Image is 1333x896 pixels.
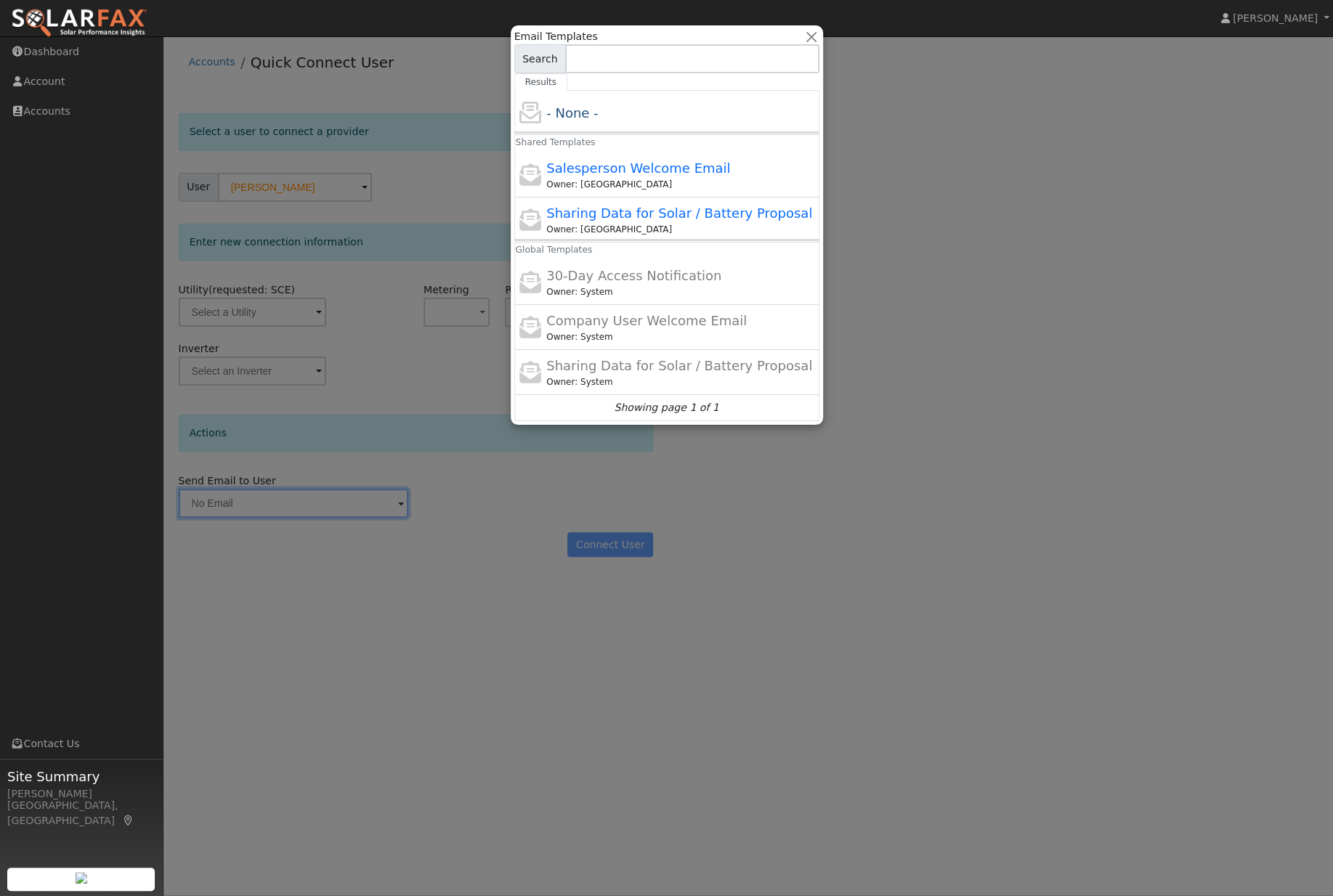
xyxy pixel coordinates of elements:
img: retrieve [76,872,87,884]
img: SolarFax [11,8,147,38]
a: Map [122,815,135,826]
span: 30-Day Access Notification [546,268,721,283]
div: Leroy Coffman [546,285,816,298]
div: Garrett Brandt [546,178,816,191]
span: Sharing Data for Solar / Battery Proposal [546,205,812,221]
div: Leroy Coffman [546,330,816,343]
h6: Shared Templates [506,132,526,153]
span: - None - [546,105,598,121]
div: Leroy Coffman [546,375,816,388]
span: Search [514,44,566,73]
i: Showing page 1 of 1 [614,400,718,415]
span: Email Templates [514,29,598,44]
span: Sharing Data for Solar / Battery Proposal [546,358,812,373]
div: [GEOGRAPHIC_DATA], [GEOGRAPHIC_DATA] [7,798,155,828]
span: Site Summary [7,767,155,786]
span: [PERSON_NAME] [1233,12,1318,24]
span: Company User Welcome Email [546,313,747,328]
a: Results [514,73,568,91]
span: Salesperson Welcome Email [546,160,730,176]
div: Garrett Brandt [546,223,816,236]
div: [PERSON_NAME] [7,786,155,802]
h6: Global Templates [506,240,526,261]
